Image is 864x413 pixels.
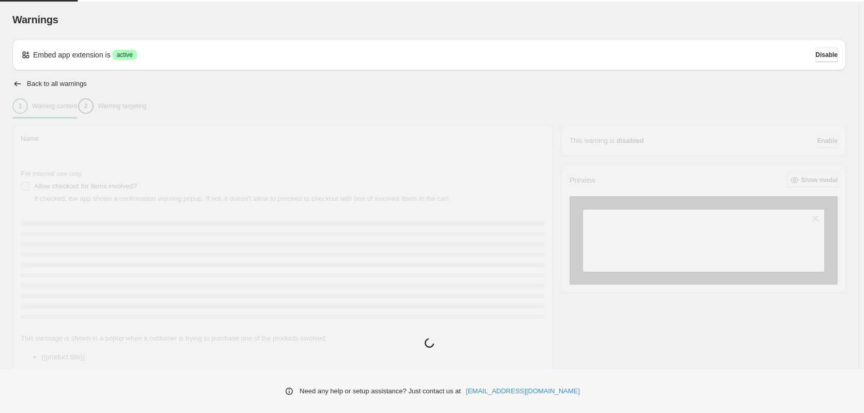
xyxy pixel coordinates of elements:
[815,51,838,59] span: Disable
[12,14,58,25] span: Warnings
[466,386,580,396] a: [EMAIL_ADDRESS][DOMAIN_NAME]
[27,80,87,88] h2: Back to all warnings
[116,51,132,59] span: active
[33,50,110,60] p: Embed app extension is
[815,48,838,62] button: Disable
